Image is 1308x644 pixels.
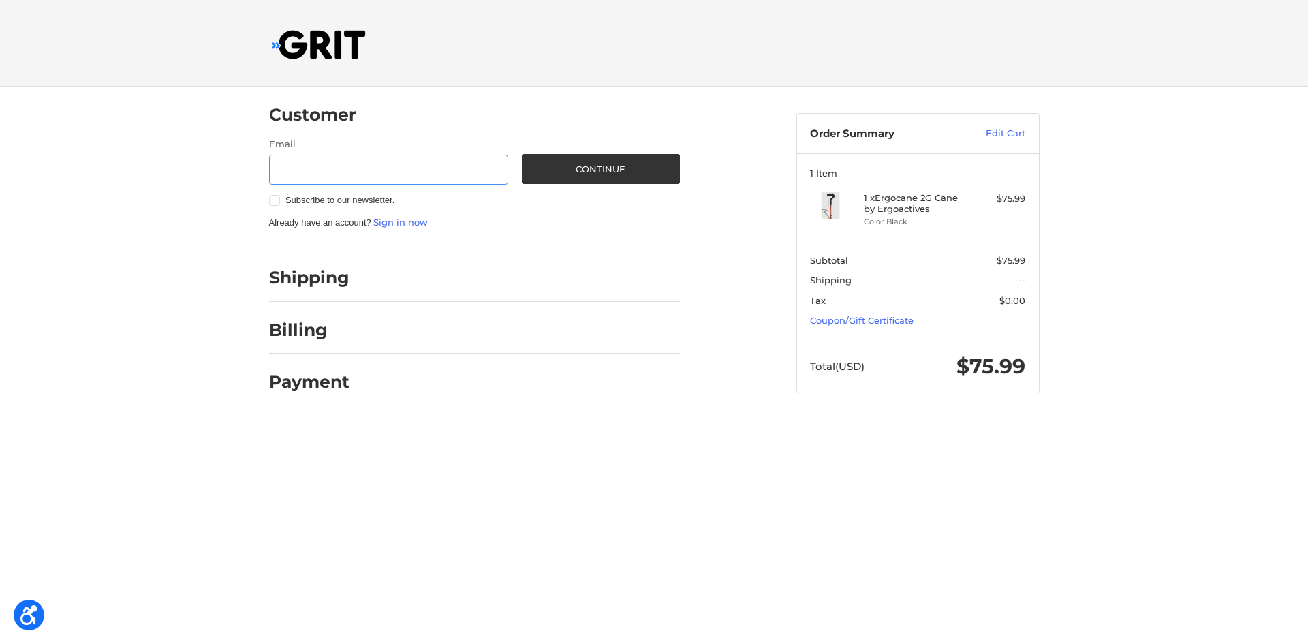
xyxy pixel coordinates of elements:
h2: Customer [269,104,356,125]
h2: Billing [269,320,349,341]
img: GRIT All-Terrain Wheelchair and Mobility Equipment [272,30,366,59]
a: Edit Cart [956,127,1025,140]
span: Shipping [810,275,852,286]
a: Sign in now [373,217,428,228]
button: Continue [522,154,680,184]
span: Total (USD) [810,360,865,373]
span: $75.99 [997,255,1025,266]
label: Email [269,138,509,151]
h4: 1 x Ergocane 2G Cane by Ergoactives [864,192,968,215]
p: Already have an account? [269,216,680,230]
li: Color Black [864,216,968,228]
h3: Order Summary [810,127,956,140]
span: Tax [810,295,826,306]
h2: Shipping [269,267,349,288]
span: $0.00 [999,295,1025,306]
h3: 1 Item [810,168,1025,179]
span: -- [1018,275,1025,286]
span: Subtotal [810,255,848,266]
div: $75.99 [971,192,1025,206]
a: Coupon/Gift Certificate [810,315,914,326]
span: $75.99 [956,354,1025,379]
span: Subscribe to our newsletter. [285,195,394,205]
h2: Payment [269,371,349,393]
